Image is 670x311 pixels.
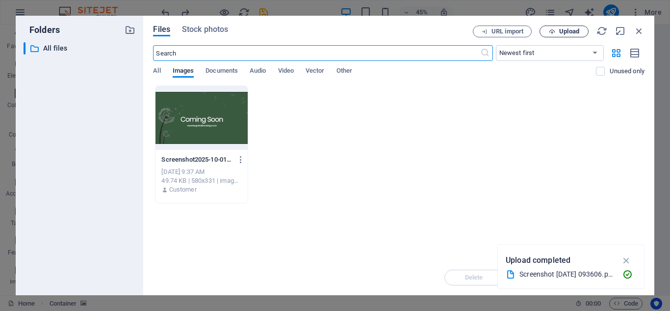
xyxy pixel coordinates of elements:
[596,26,607,36] i: Reload
[153,65,160,79] span: All
[189,204,237,218] span: Add elements
[153,45,480,61] input: Search
[540,26,589,37] button: Upload
[161,176,241,185] div: 49.74 KB | 580x331 | image/png
[610,67,644,76] p: Displays only files that are not in use on the website. Files added during this session can still...
[206,65,238,79] span: Documents
[306,65,325,79] span: Vector
[125,25,135,35] i: Create new folder
[173,65,194,79] span: Images
[634,26,644,36] i: Close
[241,204,295,218] span: Paste clipboard
[519,269,615,280] div: Screenshot [DATE] 093606.png
[559,28,579,34] span: Upload
[182,24,228,35] span: Stock photos
[473,26,532,37] button: URL import
[43,43,118,54] p: All files
[153,24,170,35] span: Files
[491,28,523,34] span: URL import
[278,65,294,79] span: Video
[506,254,570,267] p: Upload completed
[161,155,232,164] p: Screenshot2025-10-01093606-8MHbe9e36BDKlurrV6iVhA.png
[161,168,241,176] div: [DATE] 9:37 AM
[4,4,69,12] a: Skip to main content
[250,65,266,79] span: Audio
[336,65,352,79] span: Other
[24,42,26,55] div: ​
[615,26,626,36] i: Minimize
[24,24,60,36] p: Folders
[4,161,480,231] div: Drop content here
[169,185,197,194] p: Customer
